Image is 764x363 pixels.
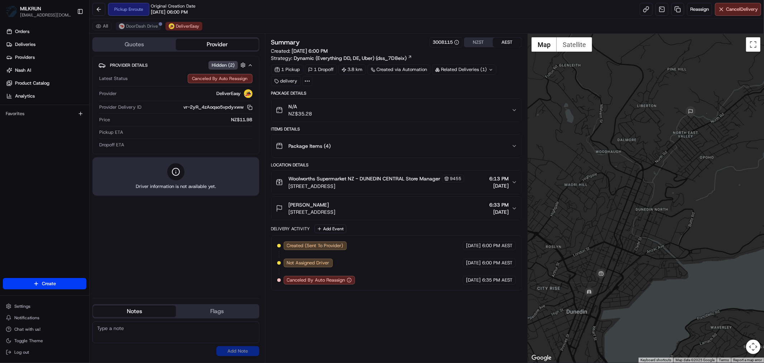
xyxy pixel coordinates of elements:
button: Toggle fullscreen view [746,37,760,52]
span: Reassign [690,6,709,13]
a: Dynamic (Everything DD, DE, Uber) (dss_7D8eix) [294,55,412,62]
span: Package Items ( 4 ) [289,142,331,150]
a: Analytics [3,90,89,102]
button: Create [3,278,86,289]
span: DoorDash Drive [126,23,158,29]
button: Provider [176,39,259,50]
span: Analytics [15,93,35,99]
a: Product Catalog [3,77,89,89]
span: 6:00 PM AEST [482,242,513,249]
button: [EMAIL_ADDRESS][DOMAIN_NAME] [20,12,71,18]
a: Terms (opens in new tab) [719,358,729,362]
img: MILKRUN [6,6,17,17]
button: vr-2yR_4zAoqso5vpdyxww [184,104,253,110]
span: Provider Details [110,62,148,68]
img: delivereasy_logo.png [244,89,253,98]
span: Provider [99,90,117,97]
span: Original Creation Date [151,3,196,9]
span: [DATE] [466,277,481,283]
span: Not Assigned Driver [287,260,330,266]
button: Quotes [93,39,176,50]
button: Show satellite imagery [557,37,592,52]
span: Provider Delivery ID [99,104,141,110]
span: Created (Sent To Provider) [287,242,343,249]
span: Toggle Theme [14,338,43,344]
a: Providers [3,52,89,63]
span: N/A [289,103,312,110]
button: CancelDelivery [715,3,761,16]
div: Location Details [271,162,522,168]
button: MILKRUN [20,5,41,12]
button: Map camera controls [746,340,760,354]
button: Chat with us! [3,324,86,334]
button: DeliverEasy [165,22,202,30]
div: 1 [582,285,596,300]
span: Notifications [14,315,39,321]
span: [DATE] 6:00 PM [292,48,328,54]
button: Provider DetailsHidden (2) [98,59,253,71]
span: Pickup ETA [99,129,123,136]
button: Show street map [532,37,557,52]
button: Toggle Theme [3,336,86,346]
span: [PERSON_NAME] [289,201,329,208]
button: Package Items (4) [272,135,522,157]
div: 3.8 km [338,65,366,75]
span: Map data ©2025 Google [676,358,715,362]
span: Deliveries [15,41,35,48]
span: Nash AI [15,67,31,74]
span: NZ$35.28 [289,110,312,117]
button: Flags [176,306,259,317]
span: [DATE] [466,242,481,249]
span: Cancel Delivery [726,6,758,13]
span: 6:00 PM AEST [482,260,513,266]
span: [DATE] [489,182,509,189]
span: Dropoff ETA [99,142,124,148]
div: Items Details [271,126,522,132]
a: Deliveries [3,39,89,50]
button: AEST [493,38,522,47]
span: Price [99,117,110,123]
span: [DATE] [466,260,481,266]
span: [STREET_ADDRESS] [289,183,464,190]
button: N/ANZ$35.28 [272,99,522,122]
span: [DATE] 06:00 PM [151,9,188,15]
div: 1 Dropoff [305,65,337,75]
button: Keyboard shortcuts [640,358,671,363]
img: delivereasy_logo.png [169,23,174,29]
span: Latest Status [99,75,128,82]
button: [PERSON_NAME][STREET_ADDRESS]6:33 PM[DATE] [272,197,522,220]
button: All [92,22,111,30]
a: Orders [3,26,89,37]
span: Chat with us! [14,326,40,332]
span: Woolworths Supermarket NZ - DUNEDIN CENTRAL Store Manager [289,175,441,182]
span: Hidden ( 2 ) [212,62,235,69]
span: [DATE] [489,208,509,216]
span: 6:13 PM [489,175,509,182]
button: Log out [3,347,86,357]
a: Nash AI [3,65,89,76]
a: Open this area in Google Maps (opens a new window) [530,353,553,363]
a: Created via Automation [367,65,431,75]
div: 3008115 [433,39,459,46]
button: Settings [3,301,86,311]
span: NZ$11.98 [231,117,253,123]
span: Product Catalog [15,80,49,86]
div: delivery [271,76,301,86]
span: Orders [15,28,29,35]
img: Google [530,353,553,363]
span: Create [42,280,56,287]
h3: Summary [271,39,300,46]
div: 1 Pickup [271,65,303,75]
div: Favorites [3,108,86,119]
span: Created: [271,47,328,55]
button: MILKRUNMILKRUN[EMAIL_ADDRESS][DOMAIN_NAME] [3,3,74,20]
span: 6:35 PM AEST [482,277,513,283]
button: NZST [464,38,493,47]
button: Hidden (2) [208,61,248,70]
button: Reassign [687,3,712,16]
a: Report a map error [733,358,762,362]
button: Add Event [314,225,346,233]
span: Providers [15,54,35,61]
button: Woolworths Supermarket NZ - DUNEDIN CENTRAL Store Manager9455[STREET_ADDRESS]6:13 PM[DATE] [272,170,522,194]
